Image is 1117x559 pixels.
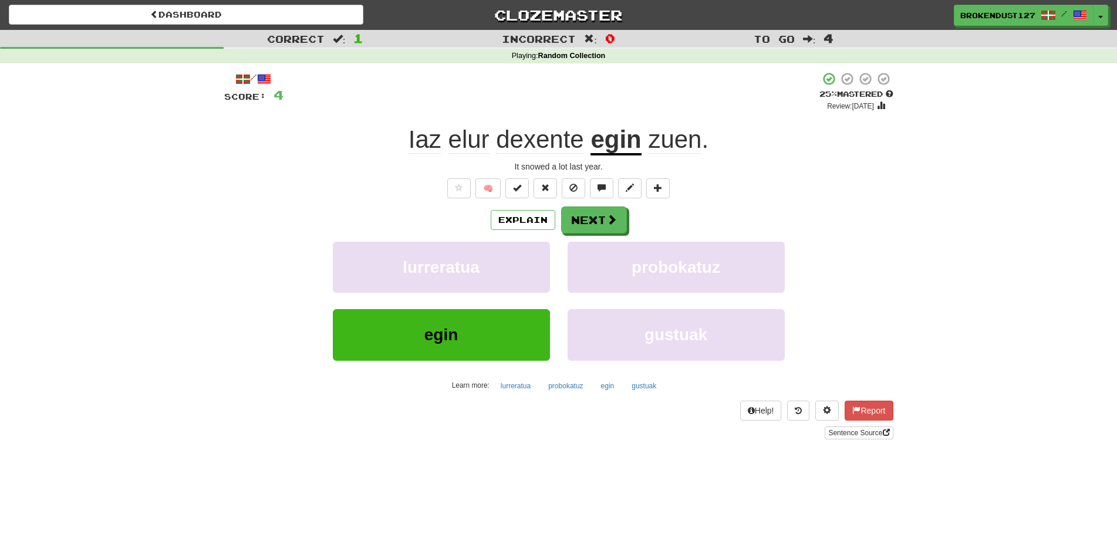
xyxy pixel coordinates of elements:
[224,72,284,86] div: /
[224,161,893,172] div: It snowed a lot last year.
[561,206,627,233] button: Next
[819,89,837,99] span: 25 %
[625,377,663,395] button: gustuak
[452,381,490,389] small: Learn more:
[590,126,641,155] u: egin
[954,5,1094,26] a: BrokenDust127 /
[475,178,501,198] button: 🧠
[819,89,893,100] div: Mastered
[538,52,606,60] strong: Random Collection
[9,5,363,25] a: Dashboard
[333,242,550,293] button: lurreratua
[494,377,537,395] button: lurreratua
[424,326,458,344] span: egin
[502,33,576,45] span: Incorrect
[740,401,782,421] button: Help!
[403,258,480,276] span: lurreratua
[333,34,346,44] span: :
[409,126,441,154] span: Iaz
[605,31,615,45] span: 0
[960,10,1035,21] span: BrokenDust127
[648,126,701,154] span: zuen
[644,326,707,344] span: gustuak
[845,401,893,421] button: Report
[333,309,550,360] button: egin
[534,178,557,198] button: Reset to 0% Mastered (alt+r)
[353,31,363,45] span: 1
[642,126,708,154] span: .
[632,258,720,276] span: probokatuz
[584,34,597,44] span: :
[381,5,735,25] a: Clozemaster
[803,34,816,44] span: :
[590,178,613,198] button: Discuss sentence (alt+u)
[827,102,874,110] small: Review: [DATE]
[618,178,642,198] button: Edit sentence (alt+d)
[1061,9,1067,18] span: /
[595,377,621,395] button: egin
[568,242,785,293] button: probokatuz
[224,92,266,101] span: Score:
[787,401,809,421] button: Round history (alt+y)
[505,178,529,198] button: Set this sentence to 100% Mastered (alt+m)
[568,309,785,360] button: gustuak
[274,87,284,102] span: 4
[754,33,795,45] span: To go
[267,33,325,45] span: Correct
[542,377,589,395] button: probokatuz
[447,178,471,198] button: Favorite sentence (alt+f)
[491,210,555,230] button: Explain
[448,126,490,154] span: elur
[496,126,583,154] span: dexente
[825,426,893,439] a: Sentence Source
[562,178,585,198] button: Ignore sentence (alt+i)
[646,178,670,198] button: Add to collection (alt+a)
[824,31,833,45] span: 4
